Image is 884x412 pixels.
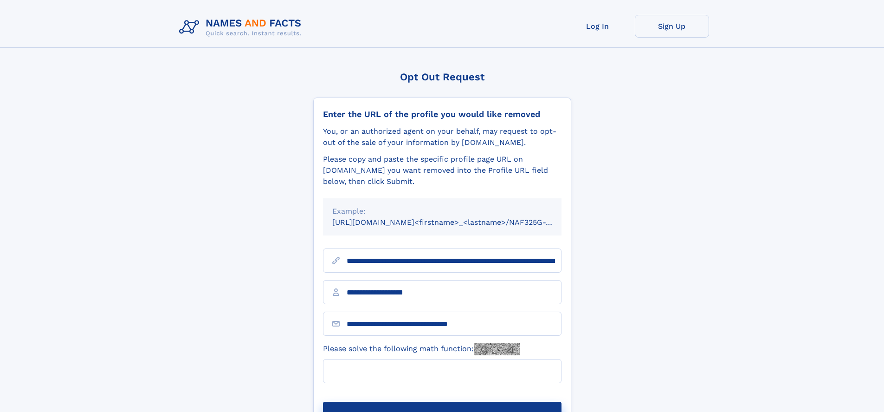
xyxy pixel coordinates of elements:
[175,15,309,40] img: Logo Names and Facts
[332,218,579,227] small: [URL][DOMAIN_NAME]<firstname>_<lastname>/NAF325G-xxxxxxxx
[332,206,552,217] div: Example:
[323,109,561,119] div: Enter the URL of the profile you would like removed
[635,15,709,38] a: Sign Up
[561,15,635,38] a: Log In
[323,126,561,148] div: You, or an authorized agent on your behalf, may request to opt-out of the sale of your informatio...
[313,71,571,83] div: Opt Out Request
[323,154,561,187] div: Please copy and paste the specific profile page URL on [DOMAIN_NAME] you want removed into the Pr...
[323,343,520,355] label: Please solve the following math function:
